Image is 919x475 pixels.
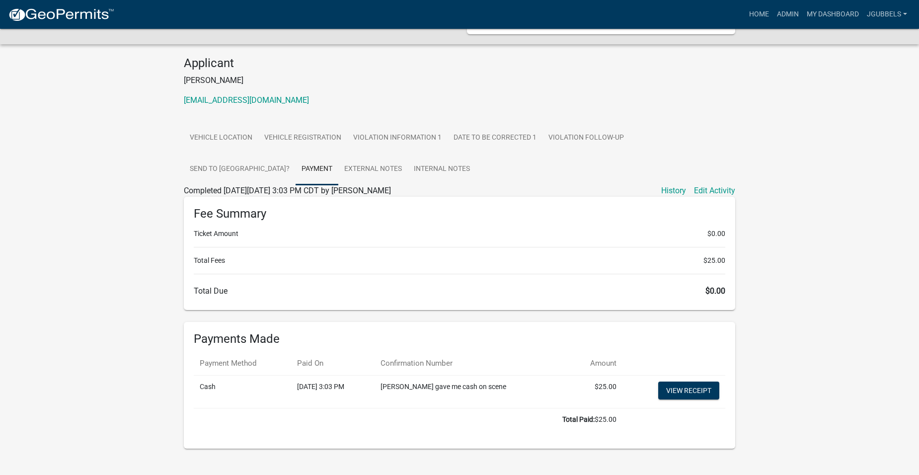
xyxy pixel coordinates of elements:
[184,75,735,86] p: [PERSON_NAME]
[184,122,258,154] a: Vehicle Location
[375,376,569,408] td: [PERSON_NAME] gave me cash on scene
[194,286,725,296] h6: Total Due
[184,154,296,185] a: Send to [GEOGRAPHIC_DATA]?
[658,382,719,399] a: View receipt
[184,56,735,71] h4: Applicant
[745,5,773,24] a: Home
[568,352,622,375] th: Amount
[194,352,291,375] th: Payment Method
[194,332,725,346] h6: Payments Made
[258,122,347,154] a: Vehicle Registration
[568,376,622,408] td: $25.00
[773,5,803,24] a: Admin
[194,207,725,221] h6: Fee Summary
[707,229,725,239] span: $0.00
[291,376,375,408] td: [DATE] 3:03 PM
[194,376,291,408] td: Cash
[194,229,725,239] li: Ticket Amount
[375,352,569,375] th: Confirmation Number
[184,186,391,195] span: Completed [DATE][DATE] 3:03 PM CDT by [PERSON_NAME]
[296,154,338,185] a: Payment
[347,122,448,154] a: Violation Information 1
[184,95,309,105] a: [EMAIL_ADDRESS][DOMAIN_NAME]
[194,408,622,431] td: $25.00
[803,5,863,24] a: My Dashboard
[661,185,686,197] a: History
[863,5,911,24] a: jgubbels
[694,185,735,197] a: Edit Activity
[562,415,595,423] b: Total Paid:
[448,122,542,154] a: Date To Be Corrected 1
[194,255,725,266] li: Total Fees
[705,286,725,296] span: $0.00
[542,122,630,154] a: Violation Follow-up
[291,352,375,375] th: Paid On
[408,154,476,185] a: Internal Notes
[338,154,408,185] a: External Notes
[703,255,725,266] span: $25.00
